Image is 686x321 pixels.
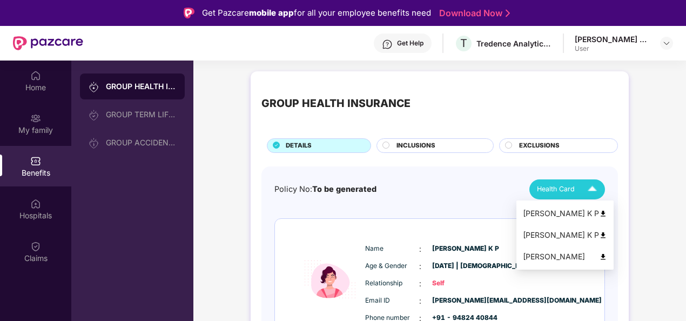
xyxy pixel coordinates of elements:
[382,39,393,50] img: svg+xml;base64,PHN2ZyBpZD0iSGVscC0zMngzMiIgeG1sbnM9Imh0dHA6Ly93d3cudzMub3JnLzIwMDAvc3ZnIiB3aWR0aD...
[523,251,607,263] div: [PERSON_NAME]
[432,261,486,271] span: [DATE] | [DEMOGRAPHIC_DATA]
[30,241,41,252] img: svg+xml;base64,PHN2ZyBpZD0iQ2xhaW0iIHhtbG5zPSJodHRwOi8vd3d3LnczLm9yZy8yMDAwL3N2ZyIgd2lkdGg9IjIwIi...
[523,208,607,219] div: [PERSON_NAME] K P
[662,39,671,48] img: svg+xml;base64,PHN2ZyBpZD0iRHJvcGRvd24tMzJ4MzIiIHhtbG5zPSJodHRwOi8vd3d3LnczLm9yZy8yMDAwL3N2ZyIgd2...
[419,295,421,307] span: :
[529,179,605,199] button: Health Card
[599,253,607,261] img: svg+xml;base64,PHN2ZyB4bWxucz0iaHR0cDovL3d3dy53My5vcmcvMjAwMC9zdmciIHdpZHRoPSI0OCIgaGVpZ2h0PSI0OC...
[365,244,419,254] span: Name
[419,278,421,290] span: :
[89,82,99,92] img: svg+xml;base64,PHN2ZyB3aWR0aD0iMjAiIGhlaWdodD0iMjAiIHZpZXdCb3g9IjAgMCAyMCAyMCIgZmlsbD0ibm9uZSIgeG...
[274,183,376,196] div: Policy No:
[439,8,507,19] a: Download Now
[419,260,421,272] span: :
[30,156,41,166] img: svg+xml;base64,PHN2ZyBpZD0iQmVuZWZpdHMiIHhtbG5zPSJodHRwOi8vd3d3LnczLm9yZy8yMDAwL3N2ZyIgd2lkdGg9Ij...
[599,210,607,218] img: svg+xml;base64,PHN2ZyB4bWxucz0iaHR0cDovL3d3dy53My5vcmcvMjAwMC9zdmciIHdpZHRoPSI0OCIgaGVpZ2h0PSI0OC...
[432,244,486,254] span: [PERSON_NAME] K P
[261,95,411,112] div: GROUP HEALTH INSURANCE
[365,296,419,306] span: Email ID
[365,278,419,289] span: Relationship
[537,184,575,195] span: Health Card
[312,184,376,193] span: To be generated
[583,180,602,199] img: Icuh8uwCUCF+XjCZyLQsAKiDCM9HiE6CMYmKQaPGkZKaA32CAAACiQcFBJY0IsAAAAASUVORK5CYII=
[476,38,552,49] div: Tredence Analytics Solutions Private Limited
[89,110,99,121] img: svg+xml;base64,PHN2ZyB3aWR0aD0iMjAiIGhlaWdodD0iMjAiIHZpZXdCb3g9IjAgMCAyMCAyMCIgZmlsbD0ibm9uZSIgeG...
[460,37,467,50] span: T
[432,296,486,306] span: [PERSON_NAME][EMAIL_ADDRESS][DOMAIN_NAME]
[249,8,294,18] strong: mobile app
[286,141,312,151] span: DETAILS
[575,34,650,44] div: [PERSON_NAME] K P
[506,8,510,19] img: Stroke
[575,44,650,53] div: User
[432,278,486,289] span: Self
[523,229,607,241] div: [PERSON_NAME] K P
[519,141,560,151] span: EXCLUSIONS
[106,81,176,92] div: GROUP HEALTH INSURANCE
[106,138,176,147] div: GROUP ACCIDENTAL INSURANCE
[365,261,419,271] span: Age & Gender
[396,141,435,151] span: INCLUSIONS
[13,36,83,50] img: New Pazcare Logo
[599,231,607,239] img: svg+xml;base64,PHN2ZyB4bWxucz0iaHR0cDovL3d3dy53My5vcmcvMjAwMC9zdmciIHdpZHRoPSI0OCIgaGVpZ2h0PSI0OC...
[30,198,41,209] img: svg+xml;base64,PHN2ZyBpZD0iSG9zcGl0YWxzIiB4bWxucz0iaHR0cDovL3d3dy53My5vcmcvMjAwMC9zdmciIHdpZHRoPS...
[419,243,421,255] span: :
[397,39,423,48] div: Get Help
[184,8,194,18] img: Logo
[30,113,41,124] img: svg+xml;base64,PHN2ZyB3aWR0aD0iMjAiIGhlaWdodD0iMjAiIHZpZXdCb3g9IjAgMCAyMCAyMCIgZmlsbD0ibm9uZSIgeG...
[89,138,99,149] img: svg+xml;base64,PHN2ZyB3aWR0aD0iMjAiIGhlaWdodD0iMjAiIHZpZXdCb3g9IjAgMCAyMCAyMCIgZmlsbD0ibm9uZSIgeG...
[106,110,176,119] div: GROUP TERM LIFE INSURANCE
[202,6,431,19] div: Get Pazcare for all your employee benefits need
[30,70,41,81] img: svg+xml;base64,PHN2ZyBpZD0iSG9tZSIgeG1sbnM9Imh0dHA6Ly93d3cudzMub3JnLzIwMDAvc3ZnIiB3aWR0aD0iMjAiIG...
